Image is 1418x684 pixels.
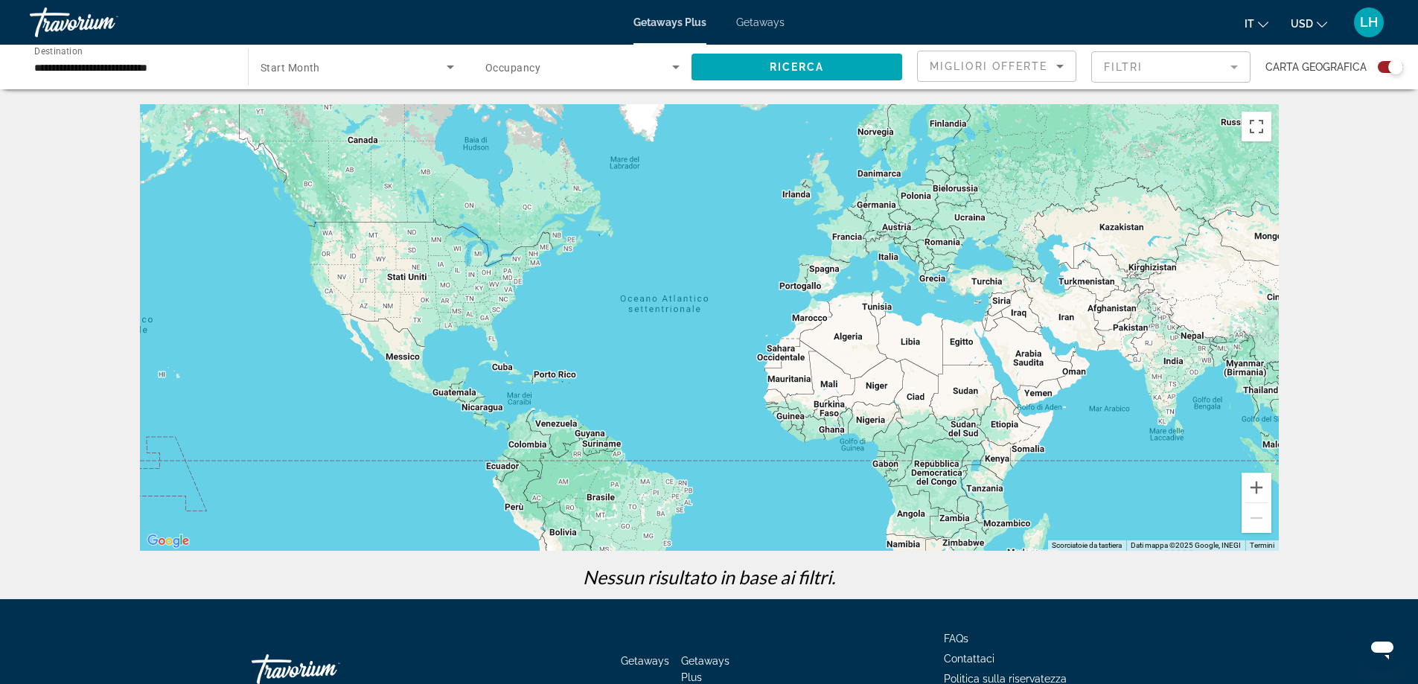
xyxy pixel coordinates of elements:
[1360,15,1378,30] span: LH
[1265,57,1367,77] span: Carta geografica
[1091,51,1251,83] button: Filter
[1350,7,1388,38] button: User Menu
[1242,473,1271,502] button: Zoom avanti
[681,655,729,683] a: Getaways Plus
[770,61,825,73] span: Ricerca
[621,655,669,667] a: Getaways
[736,16,785,28] a: Getaways
[1291,13,1327,34] button: Change currency
[1358,624,1406,672] iframe: Pulsante per aprire la finestra di messaggistica
[692,54,902,80] button: Ricerca
[1131,541,1241,549] span: Dati mappa ©2025 Google, INEGI
[132,566,1286,588] p: Nessun risultato in base ai filtri.
[944,633,968,645] a: FAQs
[485,62,540,74] span: Occupancy
[1291,18,1313,30] span: USD
[1245,18,1254,30] span: it
[930,60,1048,72] span: Migliori offerte
[633,16,706,28] a: Getaways Plus
[1250,541,1274,549] a: Termini (si apre in una nuova scheda)
[144,531,193,551] img: Google
[1242,112,1271,141] button: Attiva/disattiva vista schermo intero
[34,45,83,56] span: Destination
[930,57,1064,75] mat-select: Sort by
[1052,540,1122,551] button: Scorciatoie da tastiera
[1242,503,1271,533] button: Zoom indietro
[1245,13,1268,34] button: Change language
[944,653,994,665] a: Contattaci
[261,62,320,74] span: Start Month
[30,3,179,42] a: Travorium
[144,531,193,551] a: Visualizza questa zona in Google Maps (in una nuova finestra)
